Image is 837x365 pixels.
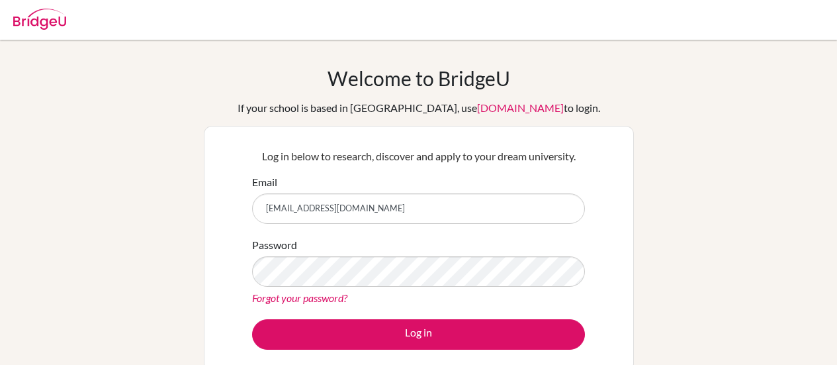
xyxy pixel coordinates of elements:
[252,237,297,253] label: Password
[252,174,277,190] label: Email
[252,148,585,164] p: Log in below to research, discover and apply to your dream university.
[252,291,347,304] a: Forgot your password?
[13,9,66,30] img: Bridge-U
[238,100,600,116] div: If your school is based in [GEOGRAPHIC_DATA], use to login.
[477,101,564,114] a: [DOMAIN_NAME]
[252,319,585,350] button: Log in
[328,66,510,90] h1: Welcome to BridgeU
